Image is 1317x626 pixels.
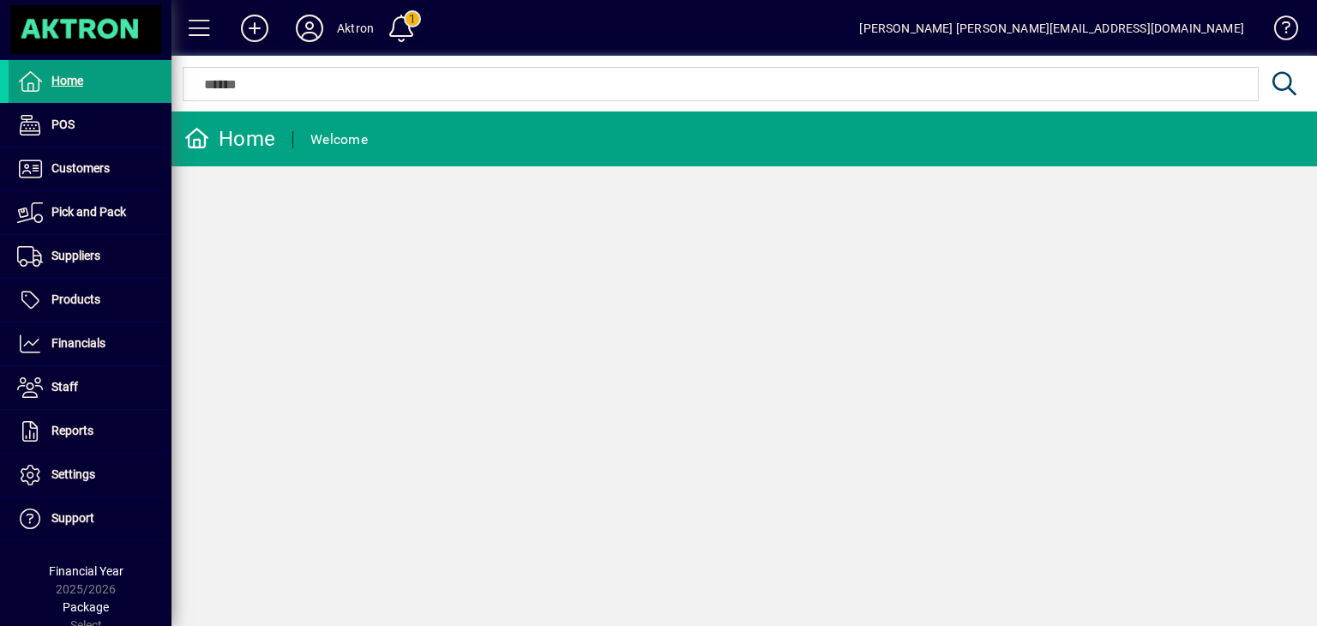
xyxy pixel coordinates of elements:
span: Financial Year [49,564,123,578]
span: Support [51,511,94,525]
a: Customers [9,147,171,190]
span: POS [51,117,75,131]
a: POS [9,104,171,147]
button: Profile [282,13,337,44]
a: Settings [9,454,171,497]
span: Home [51,74,83,87]
span: Settings [51,467,95,481]
span: Financials [51,336,105,350]
span: Suppliers [51,249,100,262]
div: [PERSON_NAME] [PERSON_NAME][EMAIL_ADDRESS][DOMAIN_NAME] [859,15,1244,42]
a: Reports [9,410,171,453]
a: Knowledge Base [1261,3,1296,59]
a: Suppliers [9,235,171,278]
div: Home [184,125,275,153]
span: Products [51,292,100,306]
span: Package [63,600,109,614]
a: Pick and Pack [9,191,171,234]
a: Staff [9,366,171,409]
span: Pick and Pack [51,205,126,219]
div: Aktron [337,15,374,42]
div: Welcome [310,126,368,153]
span: Reports [51,424,93,437]
a: Financials [9,322,171,365]
span: Customers [51,161,110,175]
span: Staff [51,380,78,394]
a: Products [9,279,171,322]
button: Add [227,13,282,44]
a: Support [9,497,171,540]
